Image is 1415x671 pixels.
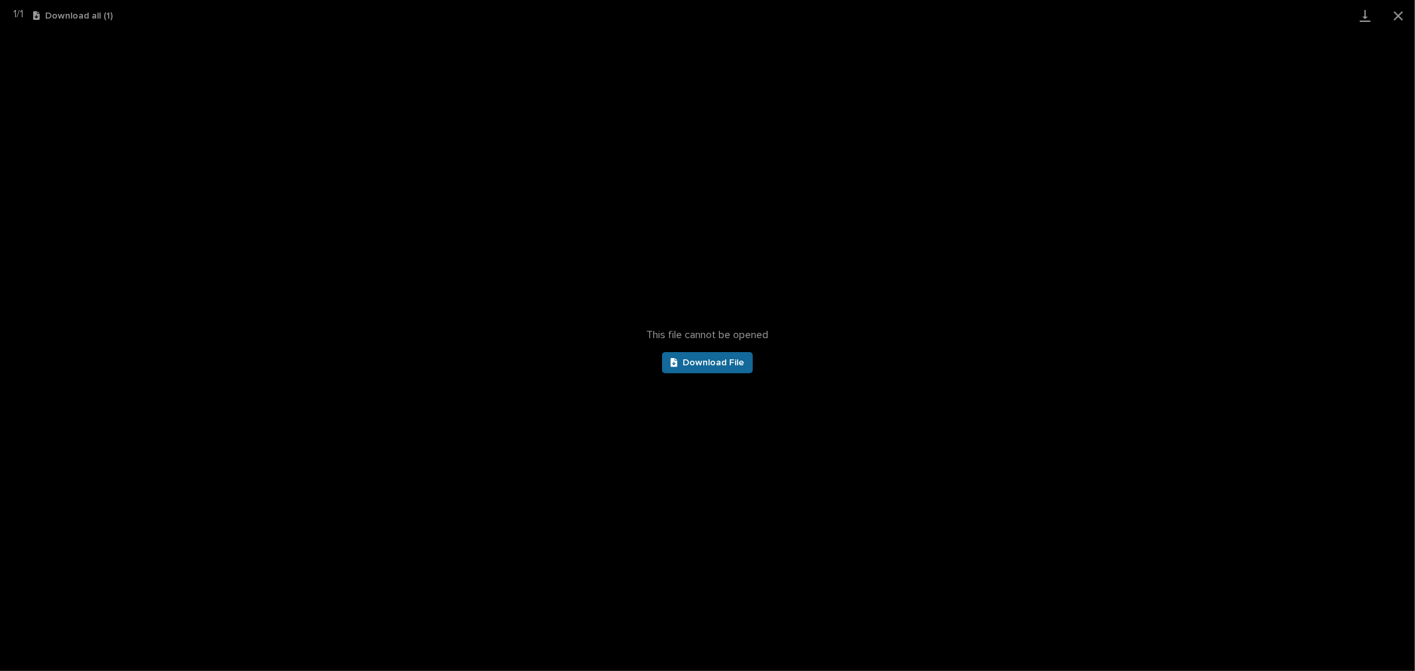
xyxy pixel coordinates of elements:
[683,358,744,367] span: Download File
[13,9,17,19] span: 1
[33,11,113,21] button: Download all (1)
[20,9,23,19] span: 1
[662,352,754,373] a: Download File
[647,329,769,341] span: This file cannot be opened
